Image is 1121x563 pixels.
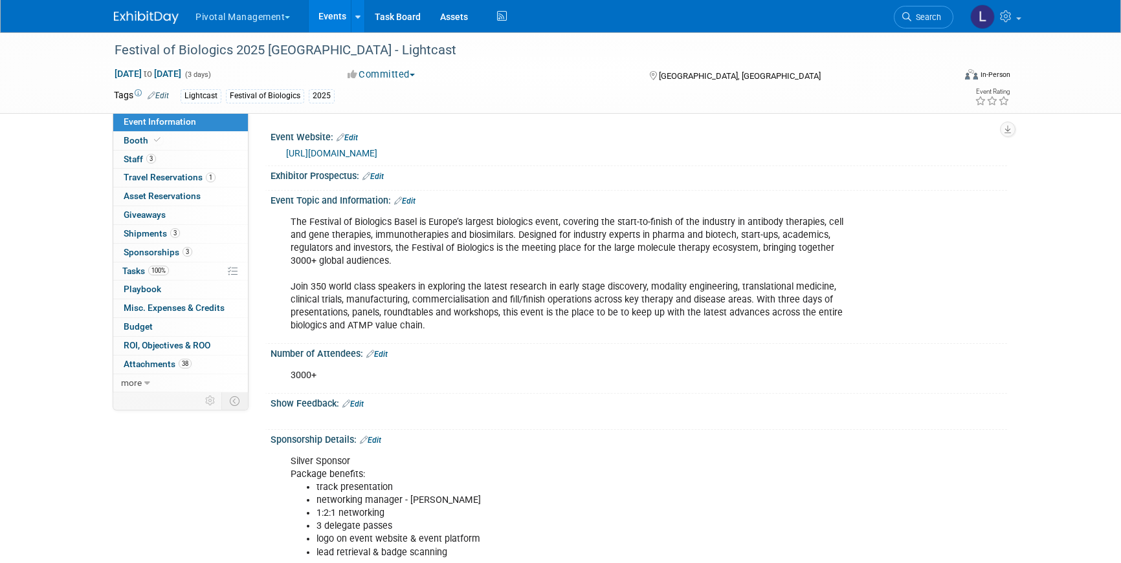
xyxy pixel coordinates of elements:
div: Event Format [877,67,1010,87]
div: Festival of Biologics [226,89,304,103]
a: Staff3 [113,151,248,169]
span: Giveaways [124,209,166,220]
li: logo on event website & event platform [316,533,857,546]
td: Tags [114,89,169,103]
div: Sponsorship Details: [271,430,1007,447]
a: ROI, Objectives & ROO [113,337,248,355]
img: Format-Inperson.png [965,69,978,80]
div: Lightcast [181,89,221,103]
span: 1 [206,173,216,182]
td: Personalize Event Tab Strip [199,392,222,409]
a: Event Information [113,113,248,131]
div: Event Topic and Information: [271,191,1007,207]
a: Search [894,6,953,28]
span: 3 [146,154,156,164]
span: ROI, Objectives & ROO [124,340,210,350]
div: Exhibitor Prospectus: [271,166,1007,183]
span: Booth [124,135,163,145]
span: (3 days) [184,70,211,79]
li: lead retrieval & badge scanning [316,546,857,559]
a: Edit [394,197,416,206]
div: Event Rating [975,89,1010,95]
span: Budget [124,321,153,332]
span: Playbook [124,284,161,294]
a: Edit [360,436,381,445]
a: Shipments3 [113,225,248,243]
a: Sponsorships3 [113,244,248,262]
span: to [142,69,154,79]
span: Search [911,12,941,22]
a: [URL][DOMAIN_NAME] [286,148,377,158]
div: Show Feedback: [271,394,1007,410]
button: Committed [343,68,420,81]
span: 100% [148,266,169,275]
span: Event Information [124,116,196,127]
td: Toggle Event Tabs [222,392,249,409]
a: Edit [362,172,384,181]
a: more [113,374,248,392]
span: Shipments [124,228,180,239]
a: Playbook [113,281,248,299]
a: Attachments38 [113,356,248,374]
a: Edit [366,350,388,359]
a: Travel Reservations1 [113,169,248,187]
li: track presentation [316,481,857,494]
span: Travel Reservations [124,172,216,182]
div: Number of Attendees: [271,344,1007,361]
span: more [121,377,142,388]
a: Edit [337,133,358,142]
div: The Festival of Biologics Basel is Europe’s largest biologics event, covering the start-to-finish... [282,209,865,339]
li: 3 delegate passes [316,520,857,533]
span: Tasks [122,266,169,276]
a: Booth [113,132,248,150]
span: 3 [170,228,180,238]
div: 3000+ [282,363,865,388]
div: Festival of Biologics 2025 [GEOGRAPHIC_DATA] - Lightcast [110,39,934,62]
a: Misc. Expenses & Credits [113,299,248,317]
a: Edit [342,399,364,409]
div: In-Person [980,70,1010,80]
a: Budget [113,318,248,336]
span: [DATE] [DATE] [114,68,182,80]
span: 3 [183,247,192,257]
span: Asset Reservations [124,191,201,201]
span: Sponsorships [124,247,192,257]
div: 2025 [309,89,335,103]
i: Booth reservation complete [154,136,161,143]
div: Event Website: [271,127,1007,144]
span: 38 [179,359,192,368]
img: ExhibitDay [114,11,179,24]
a: Edit [148,91,169,100]
a: Giveaways [113,206,248,224]
span: Attachments [124,359,192,369]
img: Leslie Pelton [970,5,995,29]
li: networking manager - [PERSON_NAME] [316,494,857,507]
span: [GEOGRAPHIC_DATA], [GEOGRAPHIC_DATA] [659,71,821,81]
a: Asset Reservations [113,187,248,206]
a: Tasks100% [113,262,248,281]
li: 1:2:1 networking [316,507,857,520]
span: Misc. Expenses & Credits [124,303,225,313]
span: Staff [124,154,156,164]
